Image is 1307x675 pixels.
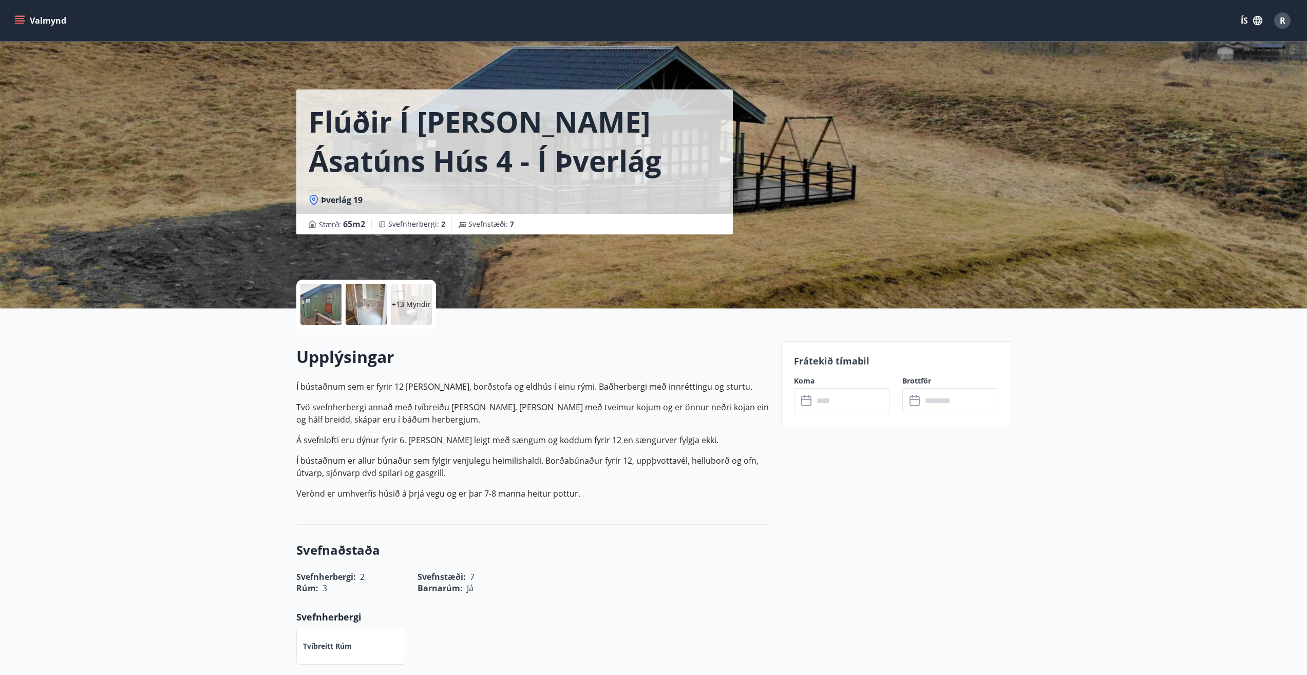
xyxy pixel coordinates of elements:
button: R [1270,8,1295,33]
button: menu [12,11,70,30]
span: R [1280,15,1285,26]
span: 3 [323,582,327,594]
p: Tvíbreitt rúm [303,641,352,651]
span: Þverlág 19 [321,194,363,206]
span: Já [467,582,473,594]
span: Svefnstæði : [468,219,514,229]
span: 7 [510,219,514,229]
p: Tvö svefnherbergi annað með tvíbreiðu [PERSON_NAME], [PERSON_NAME] með tveimur kojum og er önnur ... [296,401,769,426]
span: 65 m2 [343,218,365,230]
p: Frátekið tímabil [794,354,998,368]
p: +13 Myndir [392,299,431,309]
p: Verönd er umhverfis húsið á þrjá vegu og er þar 7-8 manna heitur pottur. [296,487,769,500]
span: Barnarúm : [418,582,463,594]
h2: Upplýsingar [296,345,769,368]
button: ÍS [1235,11,1268,30]
h3: Svefnaðstaða [296,541,769,559]
span: Svefnherbergi : [388,219,445,229]
label: Brottför [902,376,998,386]
p: Í bústaðnum er allur búnaður sem fylgir venjulegu heimilishaldi. Borðabúnaður fyrir 12, uppþvotta... [296,454,769,479]
p: Í bústaðnum sem er fyrir 12 [PERSON_NAME], borðstofa og eldhús í einu rými. Baðherbergi með innré... [296,380,769,393]
p: Á svefnlofti eru dýnur fyrir 6. [PERSON_NAME] leigt með sængum og koddum fyrir 12 en sængurver fy... [296,434,769,446]
span: Rúm : [296,582,318,594]
p: Svefnherbergi [296,610,769,624]
span: Stærð : [319,218,365,230]
label: Koma [794,376,890,386]
h1: Flúðir í [PERSON_NAME] Ásatúns hús 4 - í Þverlág [309,102,721,180]
span: 2 [441,219,445,229]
